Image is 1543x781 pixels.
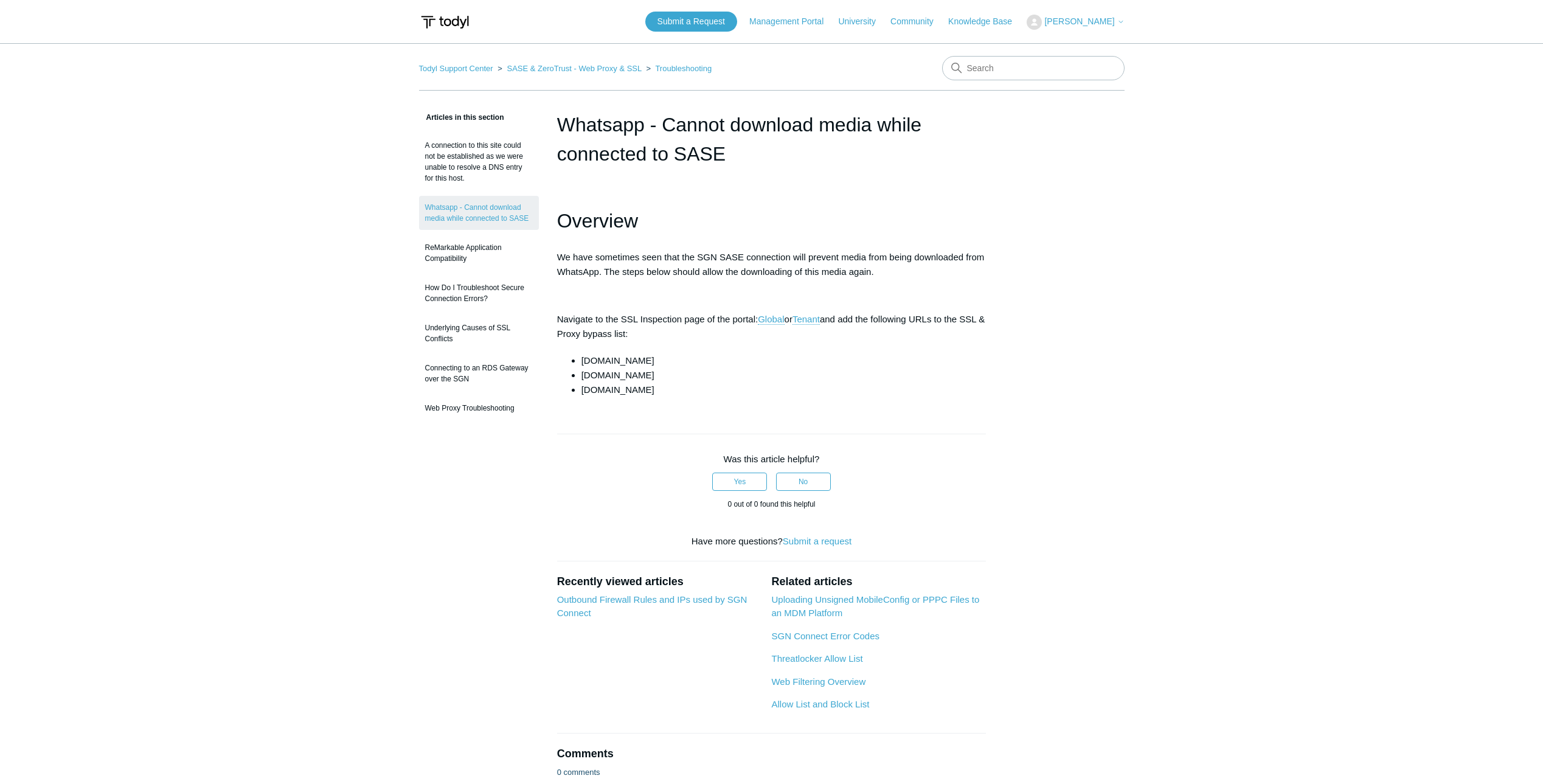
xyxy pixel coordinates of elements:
h2: Related articles [771,574,986,590]
a: Submit a Request [645,12,737,32]
li: SASE & ZeroTrust - Web Proxy & SSL [495,64,643,73]
a: Community [890,15,946,28]
h1: Overview [557,206,986,237]
li: Troubleshooting [643,64,712,73]
h1: Whatsapp - Cannot download media while connected to SASE [557,110,986,168]
li: Todyl Support Center [419,64,496,73]
span: Was this article helpful? [724,454,820,464]
a: How Do I Troubleshoot Secure Connection Errors? [419,276,539,310]
h2: Recently viewed articles [557,574,760,590]
a: Connecting to an RDS Gateway over the SGN [419,356,539,390]
a: Whatsapp - Cannot download media while connected to SASE [419,196,539,230]
p: 0 comments [557,766,600,779]
p: We have sometimes seen that the SGN SASE connection will prevent media from being downloaded from... [557,250,986,279]
a: SGN Connect Error Codes [771,631,879,641]
a: Submit a request [783,536,851,546]
a: Todyl Support Center [419,64,493,73]
li: [DOMAIN_NAME] [581,353,986,368]
span: Articles in this section [419,113,504,122]
a: A connection to this site could not be established as we were unable to resolve a DNS entry for t... [419,134,539,190]
a: Knowledge Base [948,15,1024,28]
a: Outbound Firewall Rules and IPs used by SGN Connect [557,594,747,619]
a: Underlying Causes of SSL Conflicts [419,316,539,350]
button: [PERSON_NAME] [1027,15,1124,30]
a: Tenant [792,314,820,325]
a: Allow List and Block List [771,699,869,709]
span: 0 out of 0 found this helpful [727,500,815,509]
p: Navigate to the SSL Inspection page of the portal: or and add the following URLs to the SSL & Pro... [557,312,986,341]
li: [DOMAIN_NAME] [581,383,986,397]
a: University [838,15,887,28]
button: This article was not helpful [776,473,831,491]
a: Web Filtering Overview [771,676,865,687]
h2: Comments [557,746,986,762]
a: Threatlocker Allow List [771,653,862,664]
a: ReMarkable Application Compatibility [419,236,539,270]
a: Troubleshooting [655,64,712,73]
button: This article was helpful [712,473,767,491]
a: Global [758,314,784,325]
a: Uploading Unsigned MobileConfig or PPPC Files to an MDM Platform [771,594,979,619]
div: Have more questions? [557,535,986,549]
input: Search [942,56,1125,80]
li: [DOMAIN_NAME] [581,368,986,383]
span: [PERSON_NAME] [1044,16,1114,26]
a: Web Proxy Troubleshooting [419,397,539,420]
a: SASE & ZeroTrust - Web Proxy & SSL [507,64,641,73]
a: Management Portal [749,15,836,28]
img: Todyl Support Center Help Center home page [419,11,471,33]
